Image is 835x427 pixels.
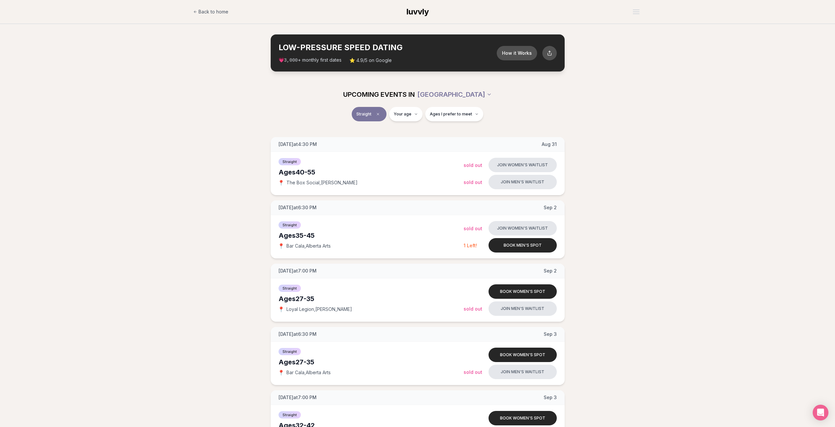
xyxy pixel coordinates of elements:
[544,394,557,401] span: Sep 3
[489,175,557,189] button: Join men's waitlist
[489,301,557,316] button: Join men's waitlist
[430,112,472,117] span: Ages I prefer to meet
[198,9,228,15] span: Back to home
[464,369,482,375] span: Sold Out
[284,58,298,63] span: 3,000
[356,112,371,117] span: Straight
[279,348,301,355] span: Straight
[279,158,301,165] span: Straight
[489,284,557,299] button: Book women's spot
[389,107,423,121] button: Your age
[425,107,483,121] button: Ages I prefer to meet
[279,294,464,303] div: Ages 27-35
[374,110,382,118] span: Clear event type filter
[279,285,301,292] span: Straight
[464,243,477,248] span: 1 Left!
[352,107,386,121] button: StraightClear event type filter
[489,348,557,362] button: Book women's spot
[407,7,429,17] a: luvvly
[349,57,392,64] span: ⭐ 4.9/5 on Google
[407,7,429,16] span: luvvly
[279,307,284,312] span: 📍
[464,162,482,168] span: Sold Out
[279,243,284,249] span: 📍
[464,306,482,312] span: Sold Out
[286,179,358,186] span: The Box Social , [PERSON_NAME]
[279,42,497,53] h2: LOW-PRESSURE SPEED DATING
[489,365,557,379] button: Join men's waitlist
[279,331,317,337] span: [DATE] at 6:30 PM
[489,221,557,235] button: Join women's waitlist
[279,141,317,148] span: [DATE] at 4:30 PM
[193,5,228,18] a: Back to home
[286,306,352,313] span: Loyal Legion , [PERSON_NAME]
[542,141,557,148] span: Aug 31
[279,394,317,401] span: [DATE] at 7:00 PM
[489,411,557,425] button: Book women's spot
[544,331,557,337] span: Sep 3
[279,57,342,64] span: 💗 + monthly first dates
[464,226,482,231] span: Sold Out
[343,90,415,99] span: UPCOMING EVENTS IN
[279,168,464,177] div: Ages 40-55
[544,204,557,211] span: Sep 2
[394,112,411,117] span: Your age
[286,243,331,249] span: Bar Cala , Alberta Arts
[544,268,557,274] span: Sep 2
[279,231,464,240] div: Ages 35-45
[464,179,482,185] span: Sold Out
[489,158,557,172] button: Join women's waitlist
[630,7,642,17] button: Open menu
[813,405,828,420] div: Open Intercom Messenger
[279,204,317,211] span: [DATE] at 6:30 PM
[417,87,492,102] button: [GEOGRAPHIC_DATA]
[279,268,317,274] span: [DATE] at 7:00 PM
[279,411,301,418] span: Straight
[279,370,284,375] span: 📍
[497,46,537,60] button: How it Works
[286,369,331,376] span: Bar Cala , Alberta Arts
[489,238,557,253] button: Book men's spot
[279,221,301,229] span: Straight
[279,180,284,185] span: 📍
[279,357,464,367] div: Ages 27-35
